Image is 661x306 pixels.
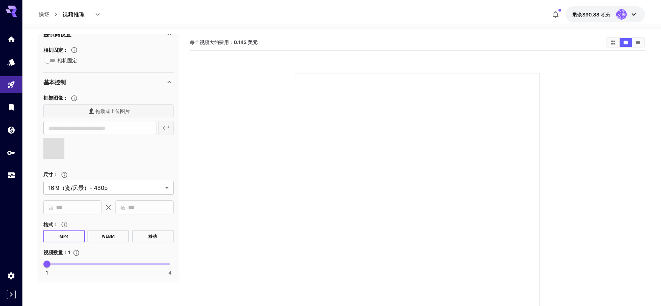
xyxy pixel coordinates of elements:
[43,221,53,227] font: 格式
[48,205,53,211] font: 西
[234,39,258,45] font: 0.143 美元
[53,171,58,177] font: ：
[120,205,125,211] font: 哈
[7,58,15,66] div: 模型
[102,234,115,239] font: WEBM
[43,31,71,38] font: 提供商设置
[38,11,50,18] font: 操场
[572,11,611,18] div: 90.87707美元
[606,37,645,48] div: 以网格视图显示视频在视频视图中显示视频以列表视图显示视频
[7,80,15,89] div: 操场
[53,221,58,227] font: ：
[43,230,85,242] button: MP4
[63,47,68,53] font: ：
[168,270,171,276] font: 4
[63,95,68,101] font: ：
[7,148,15,157] div: API 密钥
[7,171,15,180] div: 用法
[190,39,234,45] font: 每个视频大约费用：
[148,234,157,239] font: 移动
[48,184,108,191] font: 16:9（宽/风景）- 480p
[87,230,129,242] button: WEBM
[7,35,15,44] div: 家
[70,249,83,256] button: 指定单个请求中要生成的视频数量。每个视频生成将单独收费。
[572,12,599,17] font: 剩余$90.88
[43,47,63,53] font: 相机固定
[617,7,626,22] font: 未定义未定义
[58,221,71,228] button: 选择输出视频的文件格式。
[43,95,63,101] font: 框架图像
[38,10,50,19] a: 操场
[68,249,70,255] font: 1
[58,171,71,178] button: 通过指定宽度和高度（以像素为单位）来调整生成图像的尺寸，或从预定义选项中进行选择。图像尺寸必须是 64 的倍数（例如，512x512、1024x768）。
[7,126,15,134] div: 钱包
[620,38,632,47] button: 在视频视图中显示视频
[63,249,68,255] font: ：
[43,79,66,86] font: 基本控制
[59,234,69,239] font: MP4
[46,270,48,276] font: 1
[43,26,174,43] div: 提供商设置
[57,57,77,63] font: 相机固定
[38,10,62,19] nav: 面包屑
[7,290,16,299] button: 折叠侧边栏
[132,230,174,242] button: 移动
[601,12,611,17] font: 积分
[632,38,644,47] button: 以列表视图显示视频
[43,171,53,177] font: 尺寸
[565,6,645,22] button: 90.87707美元未定义未定义
[43,249,63,255] font: 视频数量
[68,95,80,102] button: 上传框架图像。
[62,11,85,18] font: 视频推理
[7,271,15,280] div: 设置
[7,103,15,112] div: 图书馆
[43,74,174,91] div: 基本控制
[607,38,619,47] button: 以网格视图显示视频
